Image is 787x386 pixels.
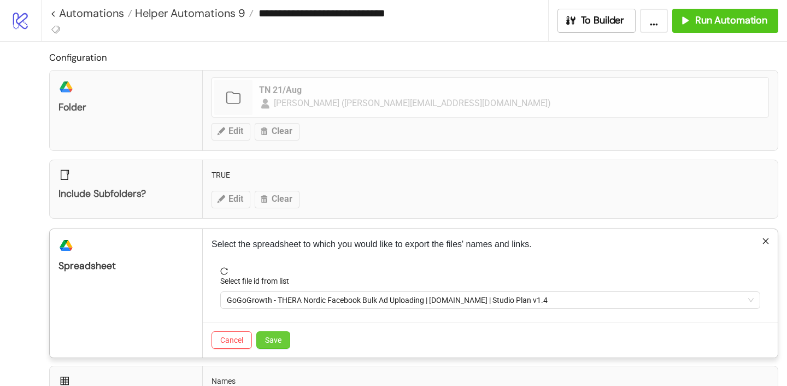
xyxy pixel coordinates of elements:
button: Save [256,331,290,349]
button: Cancel [212,331,252,349]
label: Select file id from list [220,275,296,287]
h2: Configuration [49,50,778,65]
span: To Builder [581,14,625,27]
span: Run Automation [695,14,767,27]
button: ... [640,9,668,33]
button: Run Automation [672,9,778,33]
span: close [762,237,770,245]
a: Helper Automations 9 [132,8,254,19]
span: GoGoGrowth - THERA Nordic Facebook Bulk Ad Uploading | Kitchn.io | Studio Plan v1.4 [227,292,754,308]
p: Select the spreadsheet to which you would like to export the files' names and links. [212,238,769,251]
span: Save [265,336,281,344]
span: reload [220,267,760,275]
a: < Automations [50,8,132,19]
span: Cancel [220,336,243,344]
span: Helper Automations 9 [132,6,245,20]
div: Spreadsheet [58,260,193,272]
button: To Builder [557,9,636,33]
